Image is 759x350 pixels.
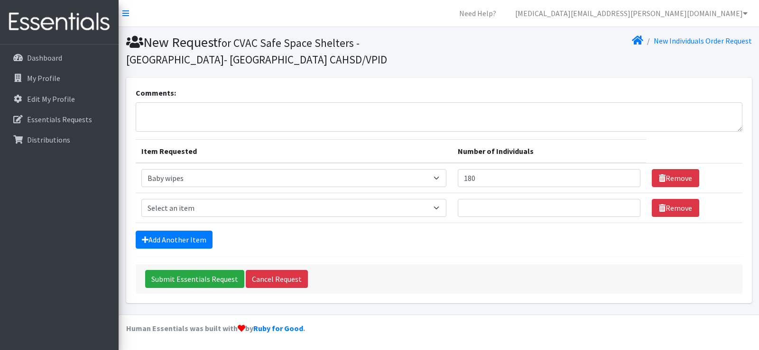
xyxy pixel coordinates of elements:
[126,36,387,66] small: for CVAC Safe Space Shelters - [GEOGRAPHIC_DATA]- [GEOGRAPHIC_DATA] CAHSD/VPID
[126,34,435,67] h1: New Request
[4,110,115,129] a: Essentials Requests
[145,270,244,288] input: Submit Essentials Request
[27,94,75,104] p: Edit My Profile
[4,130,115,149] a: Distributions
[27,115,92,124] p: Essentials Requests
[246,270,308,288] a: Cancel Request
[654,36,752,45] a: New Individuals Order Request
[253,323,303,333] a: Ruby for Good
[652,199,699,217] a: Remove
[4,69,115,88] a: My Profile
[508,4,755,23] a: [MEDICAL_DATA][EMAIL_ADDRESS][PERSON_NAME][DOMAIN_NAME]
[136,87,176,99] label: Comments:
[126,323,305,333] strong: Human Essentials was built with by .
[4,90,115,108] a: Edit My Profile
[4,6,115,38] img: HumanEssentials
[452,140,646,163] th: Number of Individuals
[136,231,213,249] a: Add Another Item
[27,53,62,63] p: Dashboard
[452,4,504,23] a: Need Help?
[27,135,70,144] p: Distributions
[136,140,452,163] th: Item Requested
[27,73,60,83] p: My Profile
[4,48,115,67] a: Dashboard
[652,169,699,187] a: Remove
